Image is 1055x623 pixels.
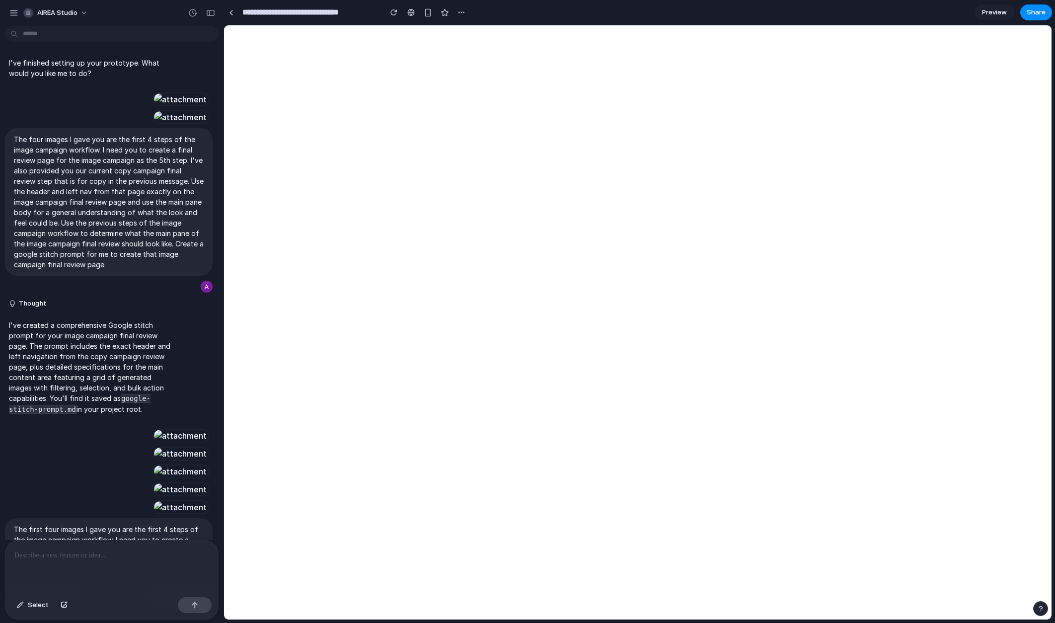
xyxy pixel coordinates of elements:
[9,394,151,414] code: google-stitch-prompt.md
[975,4,1014,20] a: Preview
[1020,4,1052,20] button: Share
[9,320,175,415] p: I've created a comprehensive Google stitch prompt for your image campaign final review page. The ...
[9,58,175,78] p: I've finished setting up your prototype. What would you like me to do?
[1027,7,1046,17] span: Share
[982,7,1007,17] span: Preview
[28,600,49,610] span: Select
[14,134,204,270] p: The four images I gave you are the first 4 steps of the image campaign workflow. I need you to cr...
[12,597,54,613] button: Select
[19,5,93,21] button: AIREA Studio
[37,8,77,18] span: AIREA Studio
